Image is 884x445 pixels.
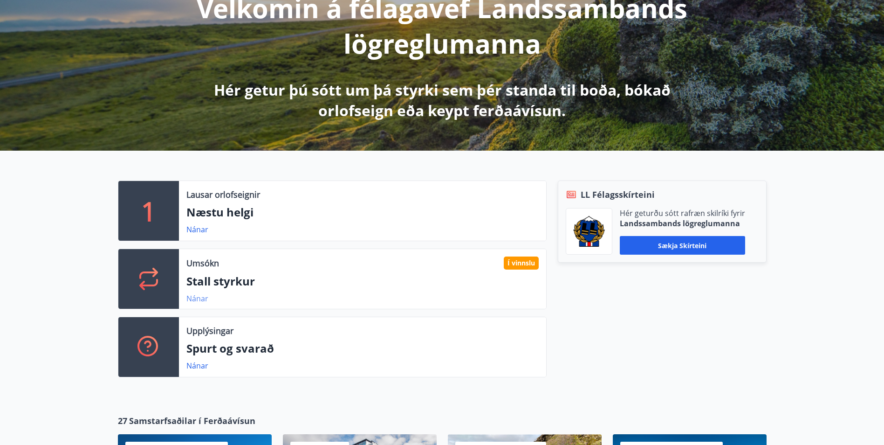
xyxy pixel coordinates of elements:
[186,325,233,337] p: Upplýsingar
[186,224,208,235] a: Nánar
[620,218,745,229] p: Landssambands lögreglumanna
[581,188,655,201] span: LL Félagsskírteini
[186,293,208,304] a: Nánar
[129,415,255,427] span: Samstarfsaðilar í Ferðaávísun
[186,188,260,201] p: Lausar orlofseignir
[186,257,219,269] p: Umsókn
[186,273,539,289] p: Stall styrkur
[186,341,539,356] p: Spurt og svarað
[186,204,539,220] p: Næstu helgi
[504,257,539,270] div: Í vinnslu
[118,415,127,427] span: 27
[141,193,156,229] p: 1
[620,236,745,255] button: Sækja skírteini
[186,361,208,371] a: Nánar
[620,208,745,218] p: Hér geturðu sótt rafræn skilríki fyrir
[573,216,605,247] img: 1cqKbADZNYZ4wXUG0EC2JmCwhQh0Y6EN22Kw4FTY.png
[196,80,688,121] p: Hér getur þú sótt um þá styrki sem þér standa til boða, bókað orlofseign eða keypt ferðaávísun.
